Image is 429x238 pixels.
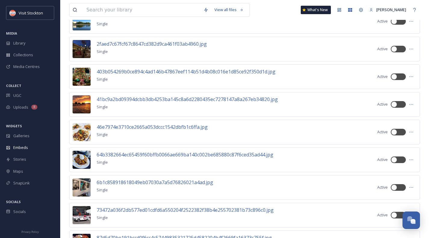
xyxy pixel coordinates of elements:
span: Active [377,74,388,79]
button: Open Chat [403,212,420,229]
span: Single [97,215,108,220]
span: Single [97,132,108,137]
span: 64b3382664ec65459f60bffb0066ae669ba140c002be685880c87f6ced35ad44.jpg [97,151,273,158]
input: Search your library [83,3,201,17]
span: Uploads [13,104,28,110]
span: 46e7974e3710ce2665a053dccc1542dbfb1c6ffa.jpg [97,124,208,130]
img: 403b054269b0ce894c4ad146b47867eef114b51d4b08c016e1d85ce92f350d1d.jpg [73,68,91,86]
span: Embeds [13,145,28,150]
img: 64b3382664ec65459f60bffb0066ae669ba140c002be685880c87f6ced35ad44.jpg [73,151,91,169]
span: Single [97,104,108,110]
span: 73472a036f2db577ed01cdfd6a550204f2522382f38b4e255702381b73c896c0.jpg [97,207,274,213]
span: 2faed7c67fcf67c8647cd382d9ca461f03ab4960.jpg [97,41,207,47]
span: Maps [13,168,23,174]
span: Active [377,212,388,218]
a: What's New [301,6,331,14]
span: 6b1c858918618049eb07030a7a5d76826021a4ad.jpg [97,179,213,186]
span: Socials [13,209,26,215]
span: Active [377,46,388,52]
span: Single [97,49,108,54]
span: Active [377,18,388,24]
span: Visit Stockton [19,10,43,16]
img: 46e7974e3710ce2665a053dccc1542dbfb1c6ffa.jpg [73,123,91,141]
span: SnapLink [13,180,30,186]
img: 6b1c858918618049eb07030a7a5d76826021a4ad.jpg [73,178,91,196]
span: MEDIA [6,31,17,36]
img: 41bc9a2bd09394dcbb3db4253ba145c8a6d2280435ec7278147a8a267eb34820.jpg [73,95,91,113]
span: UGC [13,93,21,98]
img: 2faed7c67fcf67c8647cd382d9ca461f03ab4960.jpg [73,40,91,58]
span: WIDGETS [6,124,22,128]
span: Media Centres [13,64,40,70]
span: Library [13,40,25,46]
a: Privacy Policy [21,228,39,235]
span: SOCIALS [6,199,21,204]
a: View all files [211,4,247,16]
a: [PERSON_NAME] [366,4,409,16]
span: Active [377,184,388,190]
span: Single [97,187,108,193]
span: Stories [13,156,26,162]
span: COLLECT [6,83,21,88]
span: Single [97,76,108,82]
img: 73472a036f2db577ed01cdfd6a550204f2522382f38b4e255702381b73c896c0.jpg [73,206,91,224]
span: Collections [13,52,33,58]
div: 8 [31,105,37,110]
span: [PERSON_NAME] [376,7,406,12]
span: Galleries [13,133,30,139]
span: 403b054269b0ce894c4ad146b47867eef114b51d4b08c016e1d85ce92f350d1d.jpg [97,68,275,75]
span: Single [97,159,108,165]
span: Active [377,129,388,135]
span: Active [377,157,388,162]
span: Privacy Policy [21,230,39,234]
span: Single [97,21,108,26]
img: unnamed.jpeg [10,10,16,16]
span: 41bc9a2bd09394dcbb3db4253ba145c8a6d2280435ec7278147a8a267eb34820.jpg [97,96,278,103]
span: Active [377,101,388,107]
img: 2b533ab6ca5bb74795e45932ac5583ca66d77dd7a1803088d446c63381bde6ef.jpg [73,12,91,30]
